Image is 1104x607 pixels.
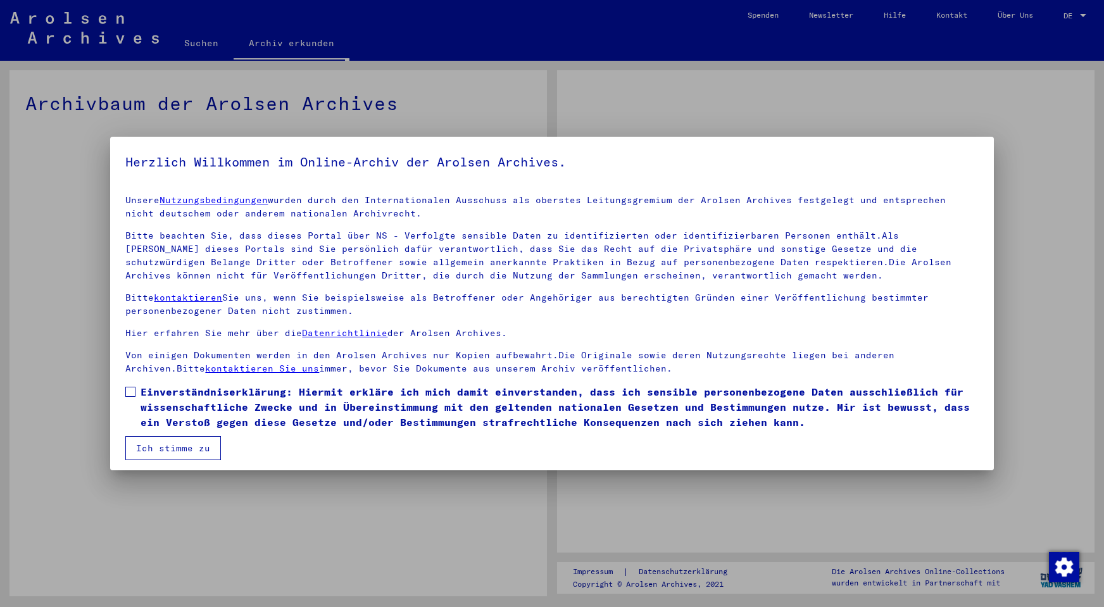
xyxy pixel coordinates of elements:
a: kontaktieren Sie uns [205,363,319,374]
p: Hier erfahren Sie mehr über die der Arolsen Archives. [125,327,978,340]
img: Zustimmung ändern [1049,552,1079,582]
div: Zustimmung ändern [1048,551,1079,582]
span: Einverständniserklärung: Hiermit erkläre ich mich damit einverstanden, dass ich sensible personen... [141,384,978,430]
a: Datenrichtlinie [302,327,387,339]
p: Von einigen Dokumenten werden in den Arolsen Archives nur Kopien aufbewahrt.Die Originale sowie d... [125,349,978,375]
button: Ich stimme zu [125,436,221,460]
p: Bitte beachten Sie, dass dieses Portal über NS - Verfolgte sensible Daten zu identifizierten oder... [125,229,978,282]
p: Bitte Sie uns, wenn Sie beispielsweise als Betroffener oder Angehöriger aus berechtigten Gründen ... [125,291,978,318]
a: Nutzungsbedingungen [160,194,268,206]
h5: Herzlich Willkommen im Online-Archiv der Arolsen Archives. [125,152,978,172]
a: kontaktieren [154,292,222,303]
p: Unsere wurden durch den Internationalen Ausschuss als oberstes Leitungsgremium der Arolsen Archiv... [125,194,978,220]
